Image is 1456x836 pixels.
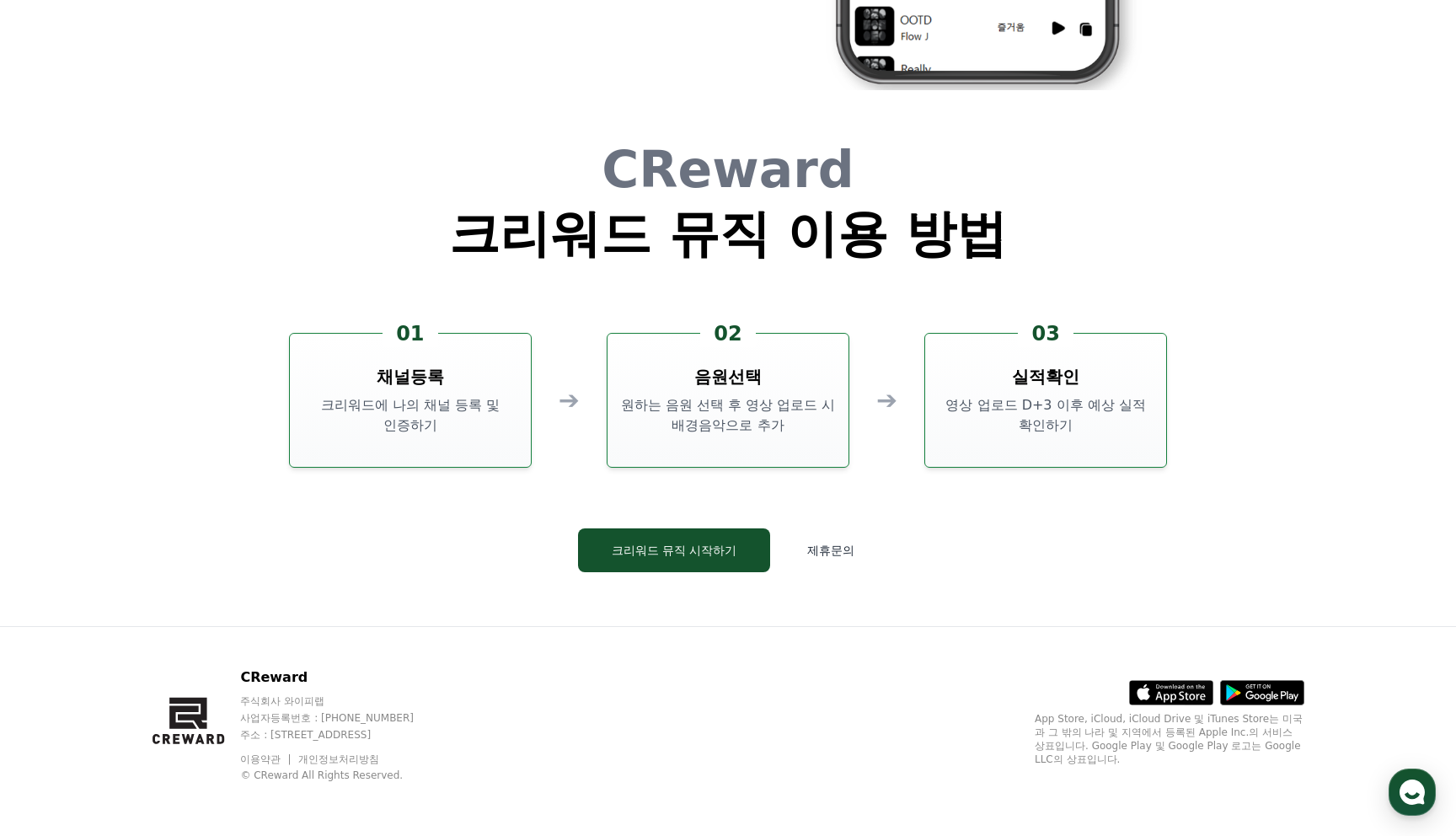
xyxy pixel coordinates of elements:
[297,395,524,436] p: 크리워드에 나의 채널 등록 및 인증하기
[932,395,1159,436] p: 영상 업로드 D+3 이후 예상 실적 확인하기
[240,728,446,742] p: 주소 : [STREET_ADDRESS]
[240,753,293,765] a: 이용약관
[260,560,281,573] span: 설정
[240,694,446,708] p: 주식회사 와이피랩
[1035,712,1304,766] p: App Store, iCloud, iCloud Drive 및 iTunes Store는 미국과 그 밖의 나라 및 지역에서 등록된 Apple Inc.의 서비스 상표입니다. Goo...
[1018,320,1073,347] div: 03
[298,753,379,765] a: 개인정보처리방침
[784,528,878,572] button: 제휴문의
[240,667,446,688] p: CReward
[217,534,324,576] a: 설정
[240,711,446,725] p: 사업자등록번호 : [PHONE_NUMBER]
[876,385,897,415] div: ➔
[578,528,771,572] button: 크리워드 뮤직 시작하기
[700,320,755,347] div: 02
[449,208,1008,259] h1: 크리워드 뮤직 이용 방법
[5,534,111,576] a: 홈
[559,385,580,415] div: ➔
[614,395,842,436] p: 원하는 음원 선택 후 영상 업로드 시 배경음악으로 추가
[240,769,446,782] p: © CReward All Rights Reserved.
[1012,365,1079,389] h3: 실적확인
[694,365,762,389] h3: 음원선택
[53,560,63,573] span: 홈
[154,560,174,574] span: 대화
[111,534,217,576] a: 대화
[383,320,437,347] div: 01
[449,144,1008,195] h1: CReward
[377,365,444,389] h3: 채널등록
